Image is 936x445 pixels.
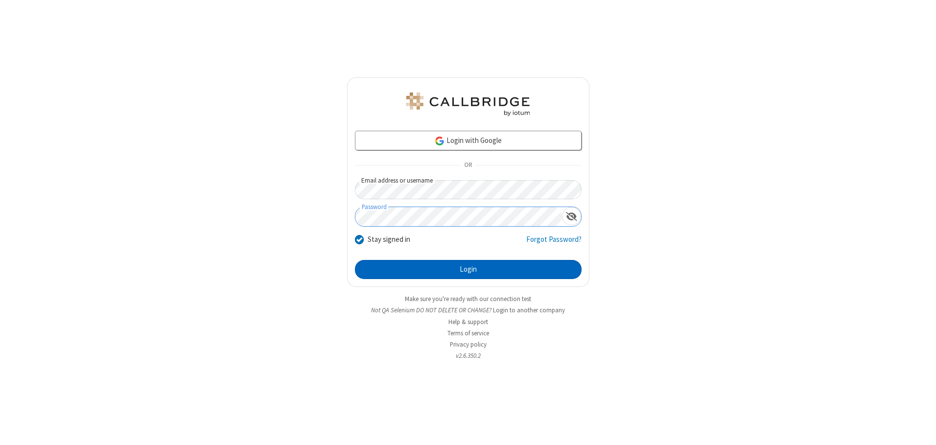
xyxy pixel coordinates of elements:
button: Login [355,260,582,280]
li: Not QA Selenium DO NOT DELETE OR CHANGE? [347,305,589,315]
input: Email address or username [355,180,582,199]
li: v2.6.350.2 [347,351,589,360]
a: Privacy policy [450,340,487,349]
a: Help & support [448,318,488,326]
label: Stay signed in [368,234,410,245]
span: OR [460,159,476,172]
a: Login with Google [355,131,582,150]
a: Forgot Password? [526,234,582,253]
input: Password [355,207,562,226]
img: QA Selenium DO NOT DELETE OR CHANGE [404,93,532,116]
a: Make sure you're ready with our connection test [405,295,531,303]
img: google-icon.png [434,136,445,146]
a: Terms of service [447,329,489,337]
button: Login to another company [493,305,565,315]
div: Show password [562,207,581,225]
